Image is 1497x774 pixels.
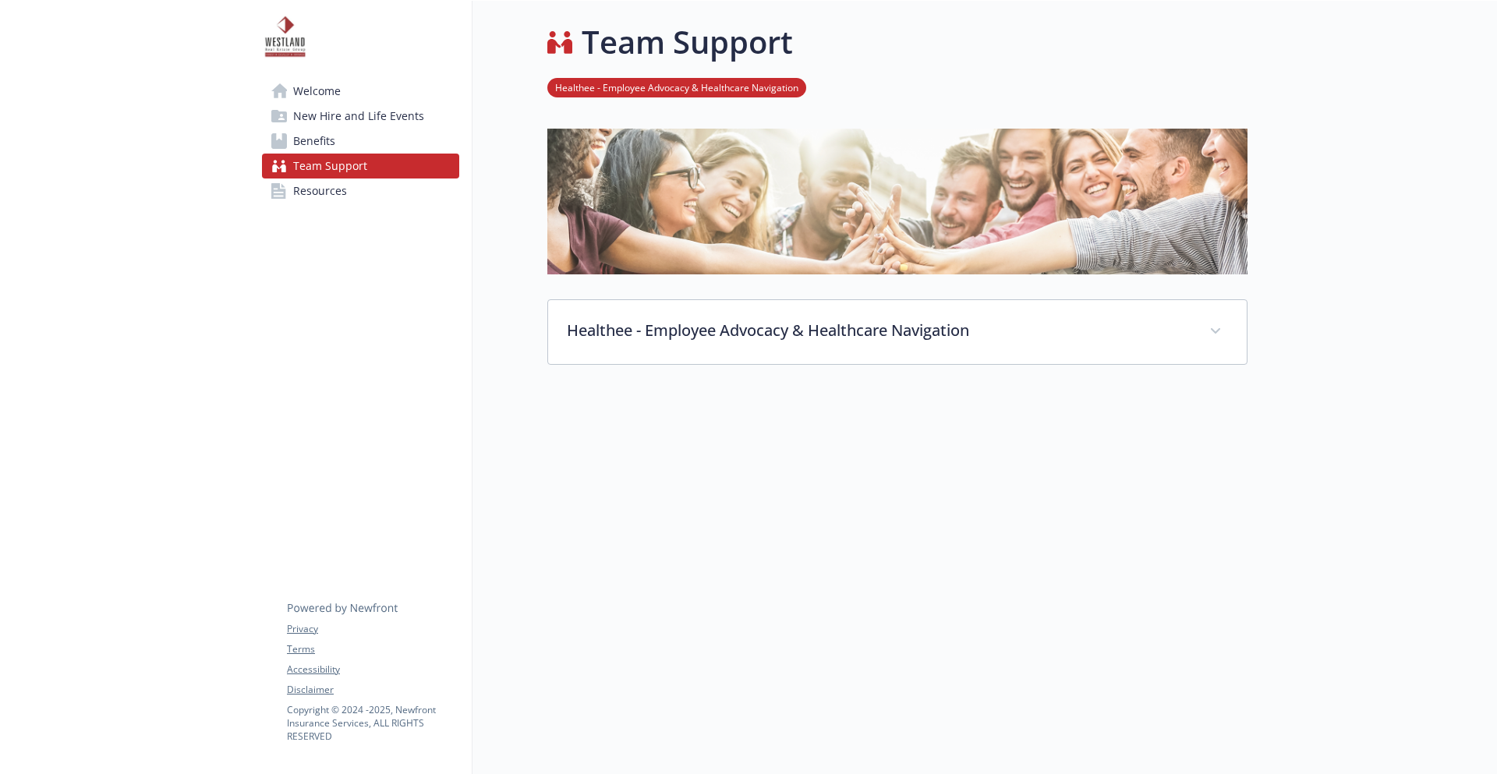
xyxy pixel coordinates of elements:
[547,129,1247,274] img: team support page banner
[287,663,458,677] a: Accessibility
[287,703,458,743] p: Copyright © 2024 - 2025 , Newfront Insurance Services, ALL RIGHTS RESERVED
[287,622,458,636] a: Privacy
[262,178,459,203] a: Resources
[582,19,793,65] h1: Team Support
[262,129,459,154] a: Benefits
[293,104,424,129] span: New Hire and Life Events
[287,642,458,656] a: Terms
[293,79,341,104] span: Welcome
[262,104,459,129] a: New Hire and Life Events
[287,683,458,697] a: Disclaimer
[262,154,459,178] a: Team Support
[567,319,1191,342] p: Healthee - Employee Advocacy & Healthcare Navigation
[293,154,367,178] span: Team Support
[293,129,335,154] span: Benefits
[548,300,1247,364] div: Healthee - Employee Advocacy & Healthcare Navigation
[262,79,459,104] a: Welcome
[547,80,806,94] a: Healthee - Employee Advocacy & Healthcare Navigation
[293,178,347,203] span: Resources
